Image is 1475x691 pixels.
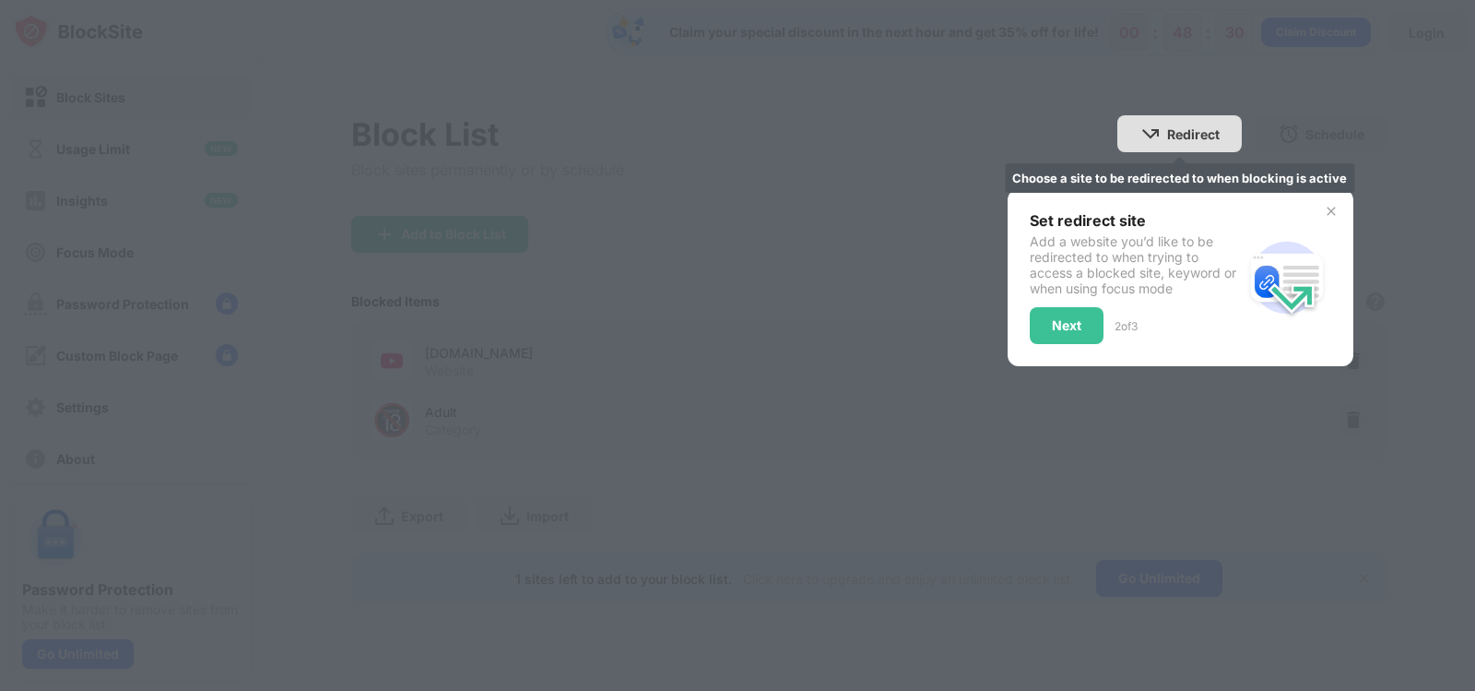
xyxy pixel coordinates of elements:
[1030,211,1243,230] div: Set redirect site
[1324,204,1339,219] img: x-button.svg
[1115,319,1138,333] div: 2 of 3
[1243,233,1331,322] img: redirect.svg
[1005,163,1354,193] div: Choose a site to be redirected to when blocking is active
[1030,233,1243,296] div: Add a website you’d like to be redirected to when trying to access a blocked site, keyword or whe...
[1052,318,1081,333] div: Next
[1167,126,1220,142] div: Redirect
